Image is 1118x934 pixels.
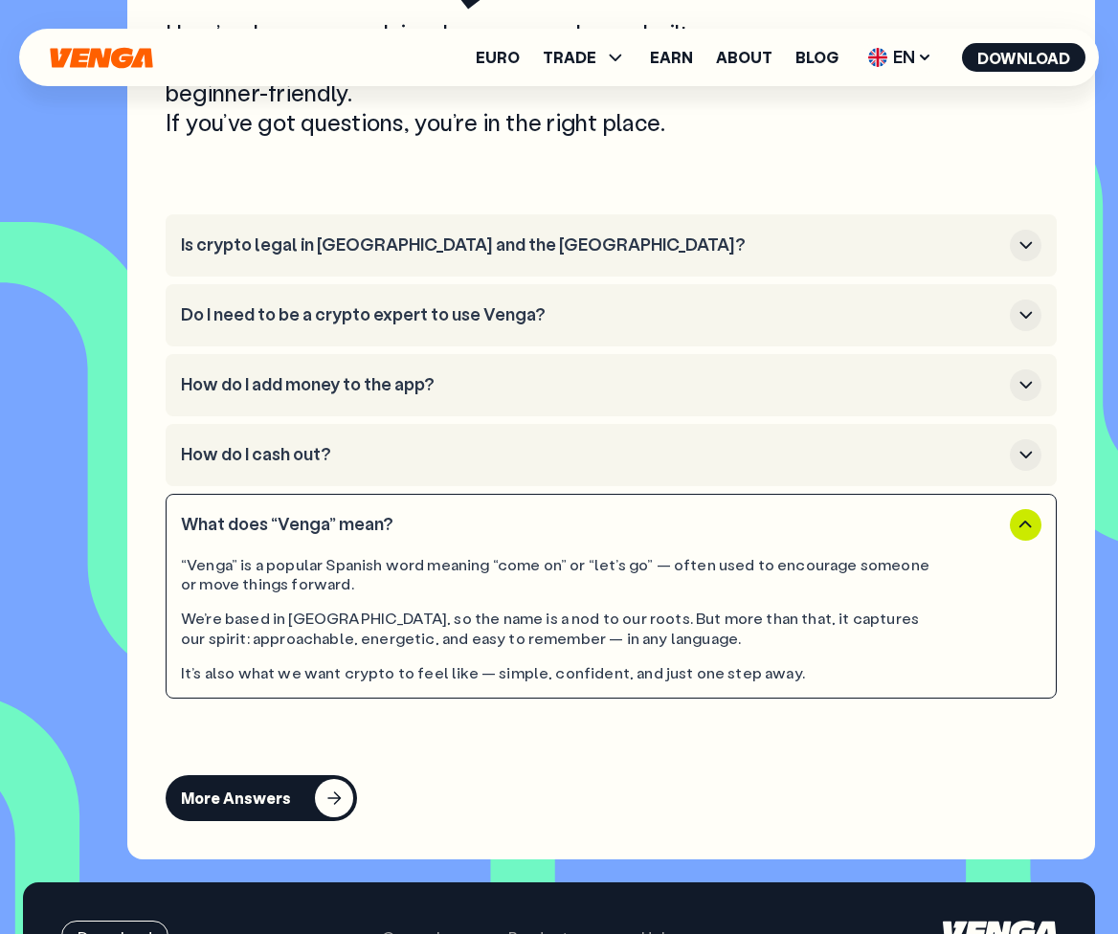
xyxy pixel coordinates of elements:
button: What does “Venga” mean? [181,509,1041,541]
a: Earn [650,50,693,65]
span: TRADE [543,50,596,65]
div: We’re based in [GEOGRAPHIC_DATA], so the name is a nod to our roots. But more than that, it captu... [181,609,933,649]
button: Is crypto legal in [GEOGRAPHIC_DATA] and the [GEOGRAPHIC_DATA]? [181,230,1041,261]
h3: Is crypto legal in [GEOGRAPHIC_DATA] and the [GEOGRAPHIC_DATA]? [181,234,1002,256]
div: “Venga” is a popular Spanish word meaning “come on” or “let’s go” — often used to encourage someo... [181,555,933,595]
a: About [716,50,772,65]
h3: How do I cash out? [181,444,1002,465]
button: Do I need to be a crypto expert to use Venga? [181,300,1041,331]
button: More Answers [166,775,357,821]
button: Download [962,43,1085,72]
h3: What does “Venga” mean? [181,514,1002,535]
button: How do I add money to the app? [181,369,1041,401]
span: TRADE [543,46,627,69]
span: EN [861,42,939,73]
h3: Do I need to be a crypto expert to use Venga? [181,304,1002,325]
a: Blog [795,50,838,65]
img: flag-uk [868,48,887,67]
div: More Answers [181,789,291,808]
p: Here’s where we explain who we are, why we built Venga, and how we keep things safe, simple, and ... [166,18,749,138]
div: It’s also what we want crypto to feel like — simple, confident, and just one step away. [181,663,933,683]
svg: Home [48,47,155,69]
button: How do I cash out? [181,439,1041,471]
h3: How do I add money to the app? [181,374,1002,395]
a: Euro [476,50,520,65]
